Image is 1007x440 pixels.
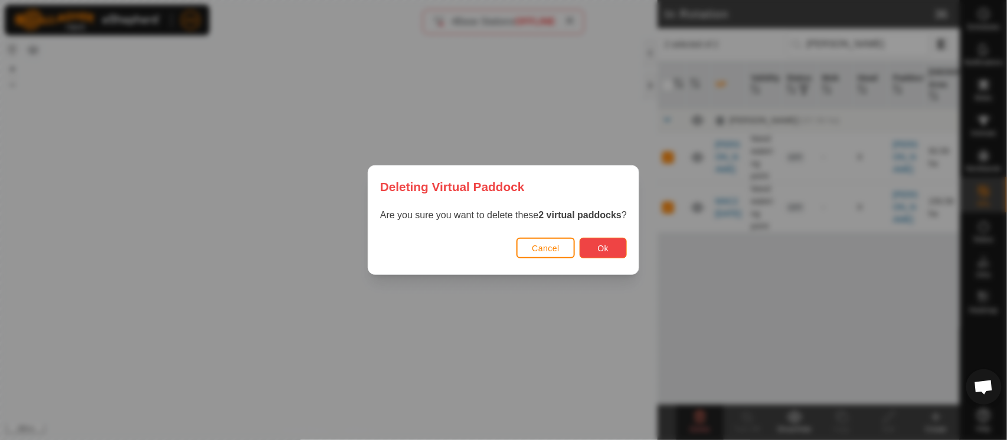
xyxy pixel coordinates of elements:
[580,238,627,258] button: Ok
[539,210,622,220] strong: 2 virtual paddocks
[598,244,609,253] span: Ok
[532,244,560,253] span: Cancel
[380,178,525,196] span: Deleting Virtual Paddock
[966,369,1002,405] a: Open chat
[380,210,627,220] span: Are you sure you want to delete these ?
[516,238,575,258] button: Cancel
